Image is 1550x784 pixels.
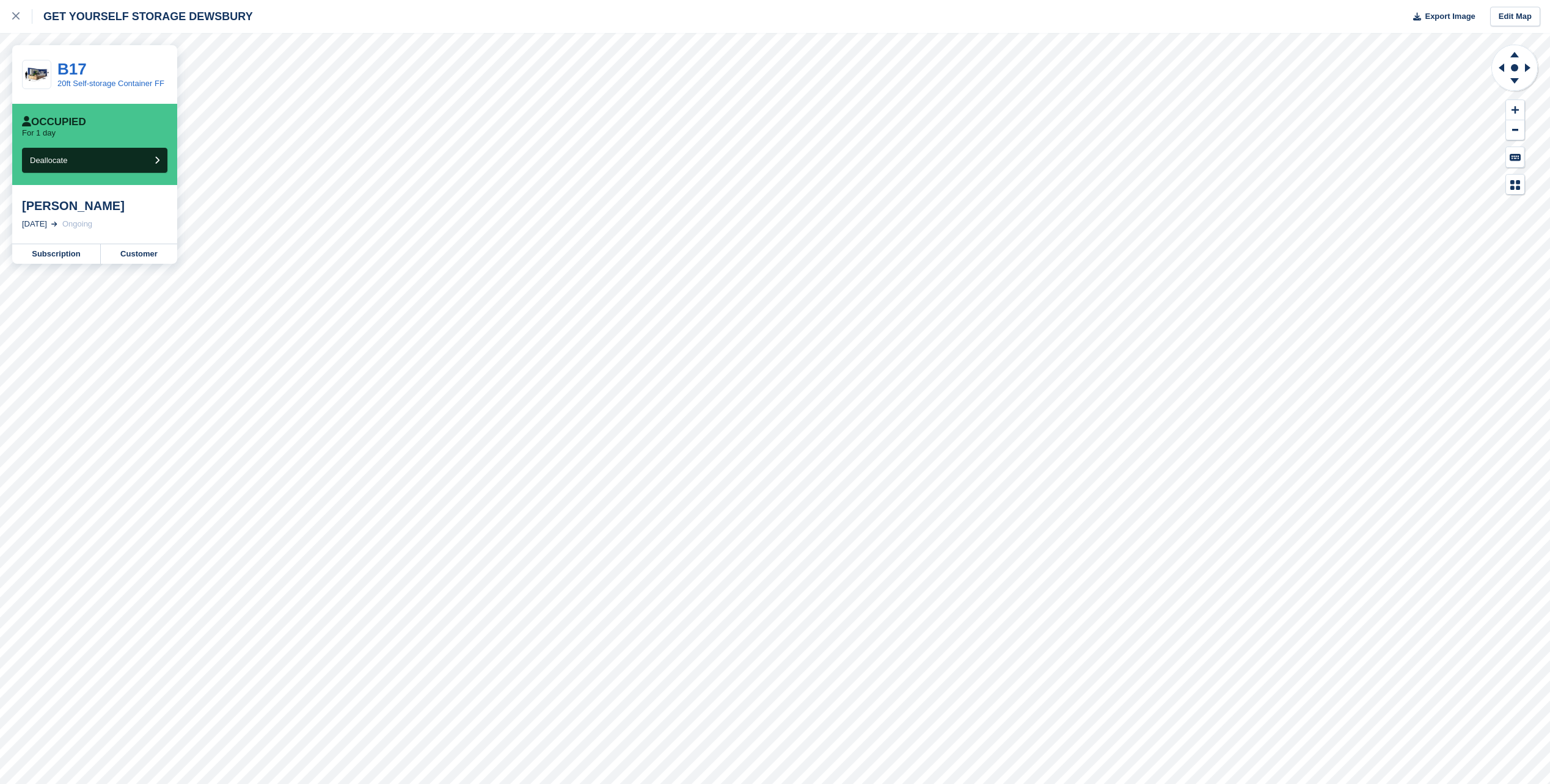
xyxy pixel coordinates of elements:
span: Export Image [1425,10,1475,23]
div: Ongoing [62,218,92,230]
a: 20ft Self-storage Container FF [57,79,164,88]
button: Zoom In [1506,100,1524,120]
div: GET YOURSELF STORAGE DEWSBURY [32,9,253,24]
a: Edit Map [1490,7,1540,27]
img: arrow-right-light-icn-cde0832a797a2874e46488d9cf13f60e5c3a73dbe684e267c42b8395dfbc2abf.svg [51,222,57,227]
p: For 1 day [22,128,56,138]
div: Occupied [22,116,86,128]
button: Export Image [1406,7,1475,27]
div: [PERSON_NAME] [22,198,167,213]
div: [DATE] [22,218,47,230]
button: Deallocate [22,148,167,173]
button: Map Legend [1506,175,1524,195]
a: Subscription [12,244,101,264]
span: Deallocate [30,156,67,165]
a: B17 [57,60,87,78]
button: Zoom Out [1506,120,1524,140]
img: 20-ft-container%20(37).jpg [23,64,51,85]
a: Customer [101,244,177,264]
button: Keyboard Shortcuts [1506,147,1524,167]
